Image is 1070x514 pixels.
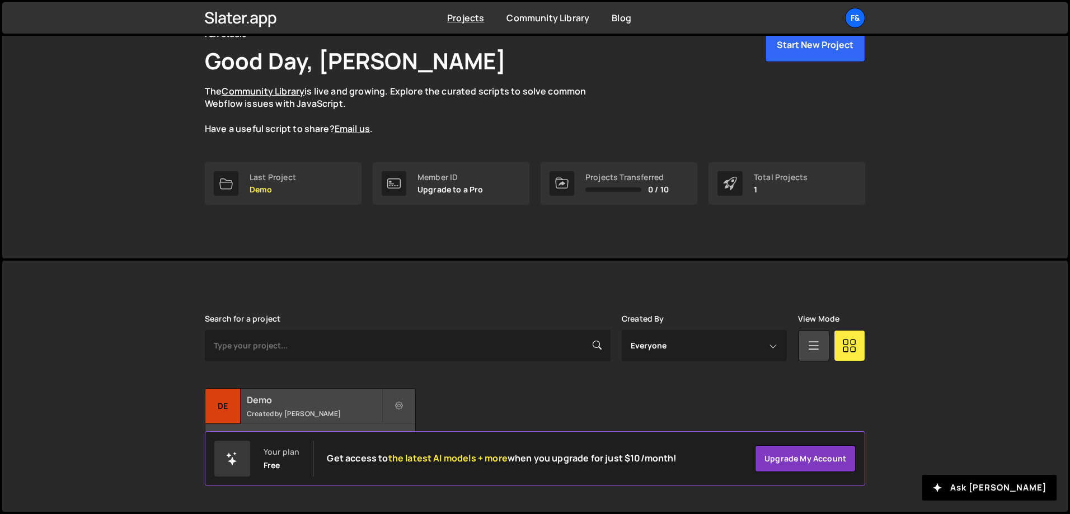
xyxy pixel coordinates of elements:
span: 0 / 10 [648,185,669,194]
div: Projects Transferred [585,173,669,182]
div: De [205,389,241,424]
label: Created By [622,314,664,323]
p: Upgrade to a Pro [417,185,484,194]
a: Email us [335,122,370,135]
div: Your plan [264,447,299,456]
div: No pages have been added to this project [205,424,415,458]
p: 1 [754,185,808,194]
div: Total Projects [754,173,808,182]
a: De Demo Created by [PERSON_NAME] No pages have been added to this project [205,388,416,458]
a: Upgrade my account [755,445,856,472]
a: F& [845,8,865,28]
a: Community Library [506,12,589,24]
div: Member ID [417,173,484,182]
div: Free [264,461,280,470]
a: Projects [447,12,484,24]
p: The is live and growing. Explore the curated scripts to solve common Webflow issues with JavaScri... [205,85,608,135]
button: Ask [PERSON_NAME] [922,475,1057,501]
a: Last Project Demo [205,162,362,205]
label: View Mode [798,314,839,323]
p: Demo [250,185,296,194]
label: Search for a project [205,314,280,323]
a: Community Library [222,85,304,97]
button: Start New Project [765,27,865,62]
small: Created by [PERSON_NAME] [247,409,382,418]
input: Type your project... [205,330,611,361]
h1: Good Day, [PERSON_NAME] [205,45,506,76]
a: Blog [612,12,631,24]
span: the latest AI models + more [388,452,508,464]
div: Last Project [250,173,296,182]
h2: Demo [247,394,382,406]
h2: Get access to when you upgrade for just $10/month! [327,453,677,464]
